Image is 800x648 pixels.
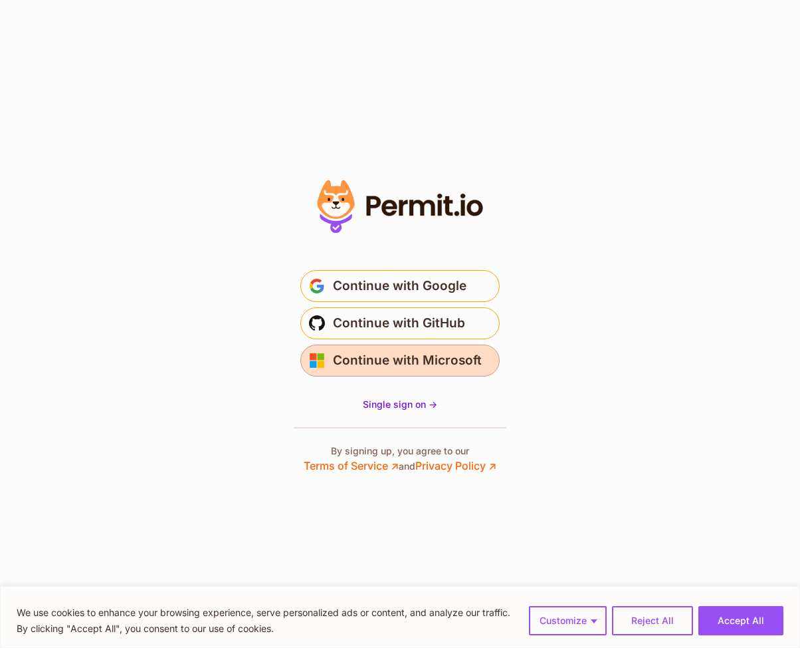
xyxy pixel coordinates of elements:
button: Accept All [698,606,783,635]
a: Privacy Policy ↗ [415,459,496,472]
button: Continue with GitHub [300,307,500,339]
span: Single sign on -> [363,399,437,410]
span: Continue with Microsoft [333,350,482,371]
button: Reject All [612,606,693,635]
p: We use cookies to enhance your browsing experience, serve personalized ads or content, and analyz... [17,605,510,621]
p: By clicking "Accept All", you consent to our use of cookies. [17,621,510,637]
p: By signing up, you agree to our and [304,444,496,474]
span: Continue with GitHub [333,313,465,334]
button: Customize [529,606,607,635]
a: Terms of Service ↗ [304,459,399,472]
span: Continue with Google [333,275,466,297]
button: Continue with Google [300,270,500,302]
button: Continue with Microsoft [300,345,500,377]
a: Single sign on -> [363,398,437,411]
